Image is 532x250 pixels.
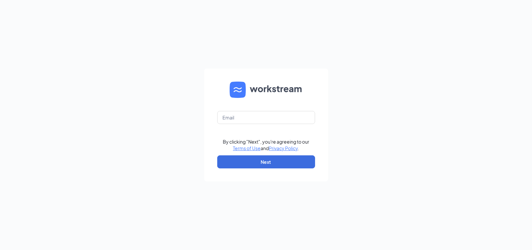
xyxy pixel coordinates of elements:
[269,145,298,151] a: Privacy Policy
[233,145,261,151] a: Terms of Use
[230,82,303,98] img: WS logo and Workstream text
[223,138,309,151] div: By clicking "Next", you're agreeing to our and .
[217,155,315,168] button: Next
[217,111,315,124] input: Email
